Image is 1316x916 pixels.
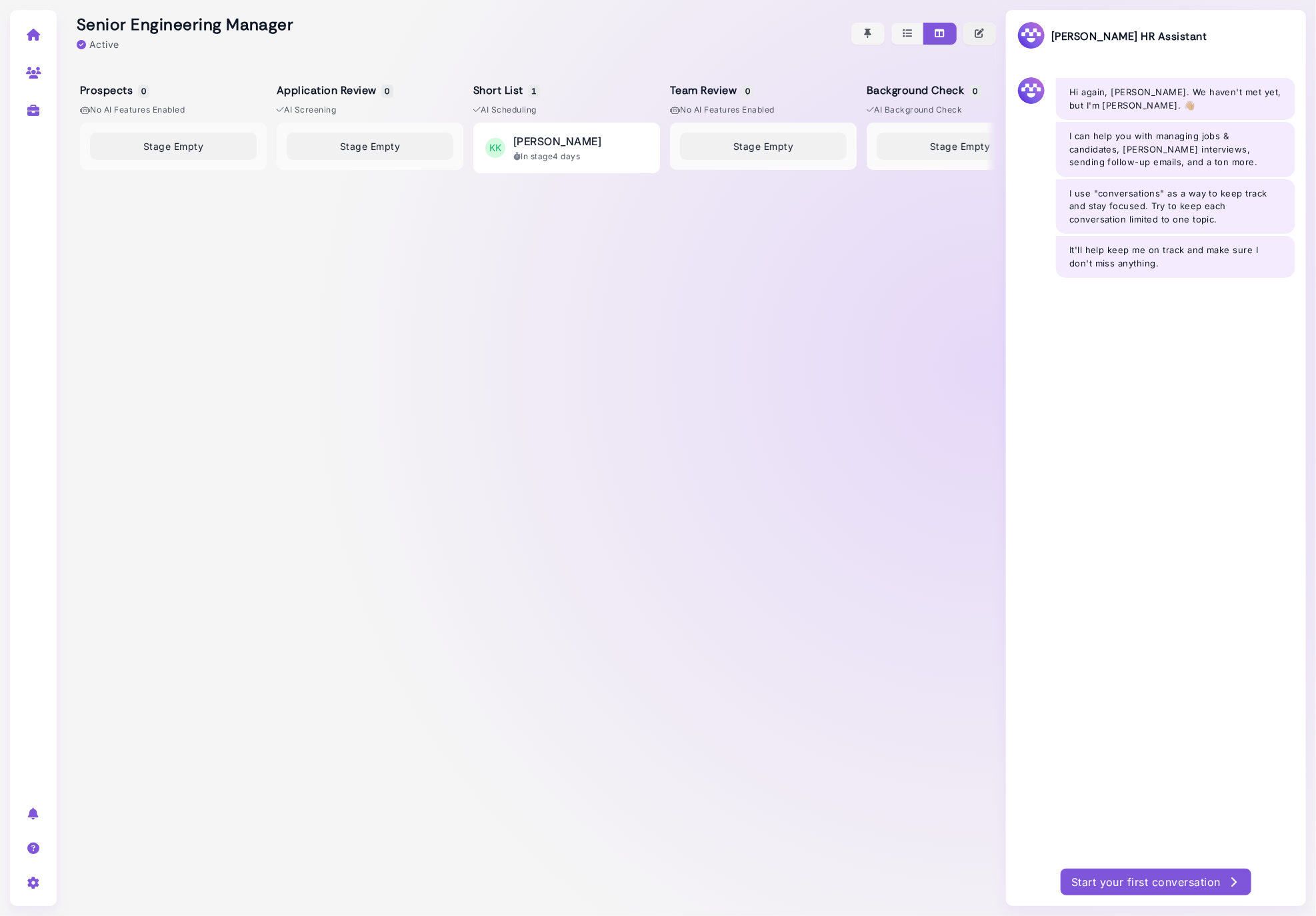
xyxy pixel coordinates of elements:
h5: Short List [473,84,538,97]
button: Start your first conversation [1061,869,1251,895]
span: No AI Features enabled [670,104,775,116]
span: Stage Empty [733,139,793,153]
span: AI Screening [277,104,336,116]
span: Stage Empty [143,139,203,153]
h5: Team Review [670,84,751,97]
span: No AI Features enabled [80,104,185,116]
h2: Senior Engineering Manager [77,15,293,35]
span: 1 [528,85,539,98]
span: 0 [969,85,981,98]
h5: Prospects [80,84,147,97]
div: Active [77,37,119,51]
div: I can help you with managing jobs & candidates, [PERSON_NAME] interviews, sending follow-up email... [1056,122,1295,177]
button: KK [PERSON_NAME] In stage4 days [473,123,660,173]
span: Stage Empty [340,139,400,153]
h3: [PERSON_NAME] HR Assistant [1017,21,1207,52]
h5: Application Review [277,84,391,97]
div: I use "conversations" as a way to keep track and stay focused. Try to keep each conversation limi... [1056,179,1295,234]
div: Hi again, [PERSON_NAME]. We haven't met yet, but I'm [PERSON_NAME]. 👋🏼 [1056,78,1295,120]
h5: Background Check [867,84,979,97]
span: KK [485,138,505,158]
div: Start your first conversation [1071,874,1241,890]
span: 0 [381,85,393,98]
span: AI Scheduling [473,104,537,116]
div: It'll help keep me on track and make sure I don't miss anything. [1056,236,1295,278]
span: 0 [742,85,753,98]
span: AI Background Check [867,104,963,116]
span: [PERSON_NAME] [513,133,601,149]
div: In stage 4 days [513,151,649,163]
span: Stage Empty [930,139,990,153]
span: 0 [138,85,149,98]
